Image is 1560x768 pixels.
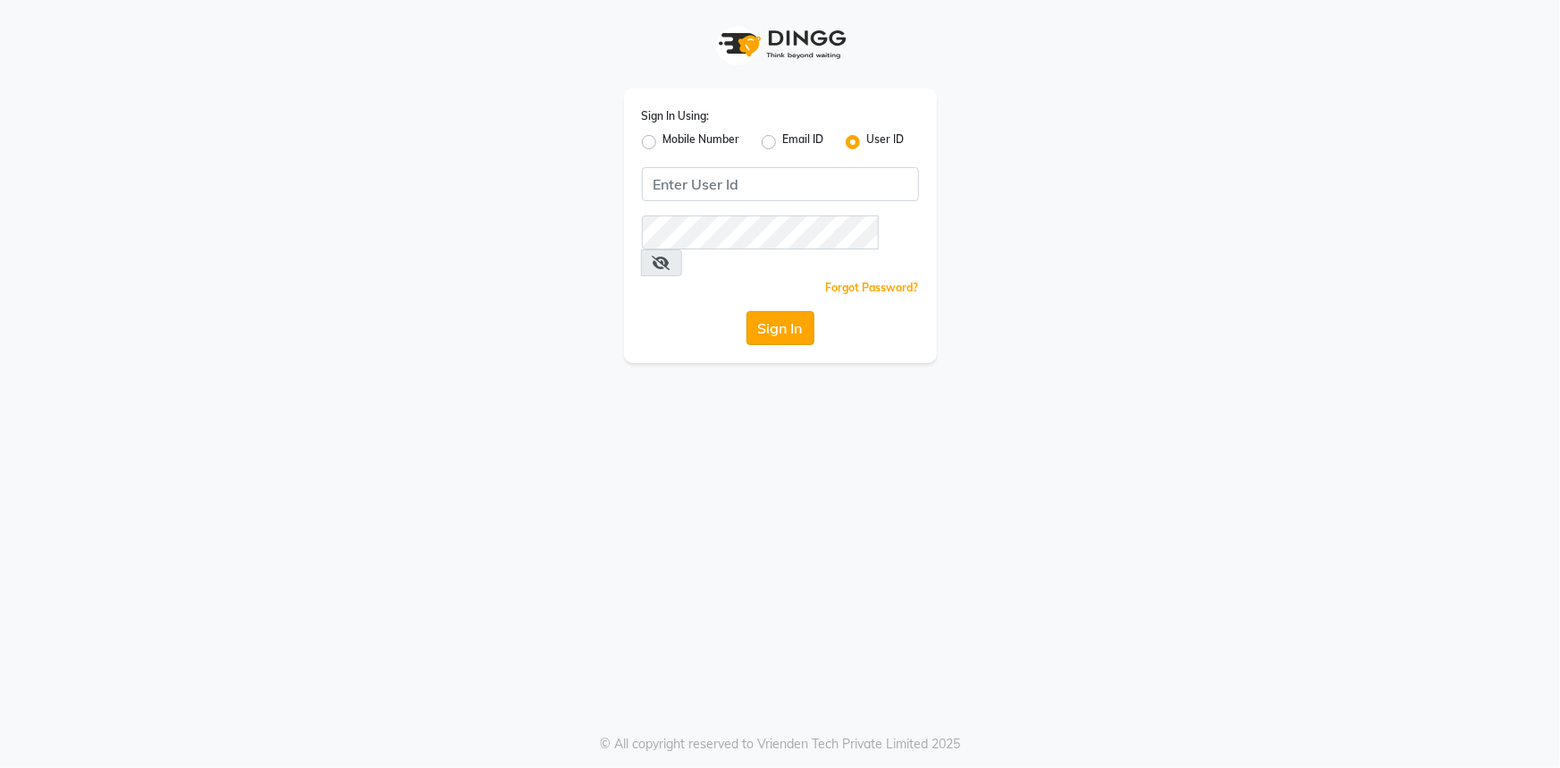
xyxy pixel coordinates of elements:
label: Mobile Number [663,131,740,153]
img: logo1.svg [709,18,852,71]
button: Sign In [746,311,814,345]
label: User ID [867,131,905,153]
input: Username [642,167,919,201]
input: Username [642,215,879,249]
label: Sign In Using: [642,108,710,124]
label: Email ID [783,131,824,153]
a: Forgot Password? [826,281,919,294]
